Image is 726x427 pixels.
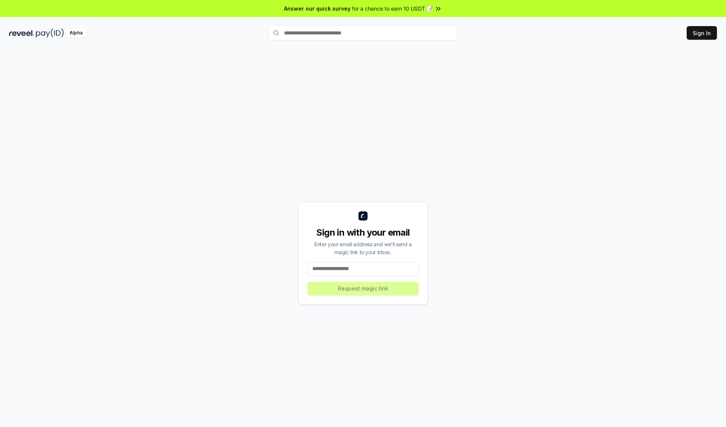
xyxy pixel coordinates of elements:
div: Alpha [65,28,87,38]
span: for a chance to earn 10 USDT 📝 [352,5,433,12]
button: Sign In [687,26,717,40]
div: Enter your email address and we’ll send a magic link to your inbox. [307,240,419,256]
img: reveel_dark [9,28,34,38]
img: logo_small [358,211,368,220]
span: Answer our quick survey [284,5,351,12]
div: Sign in with your email [307,227,419,239]
img: pay_id [36,28,64,38]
